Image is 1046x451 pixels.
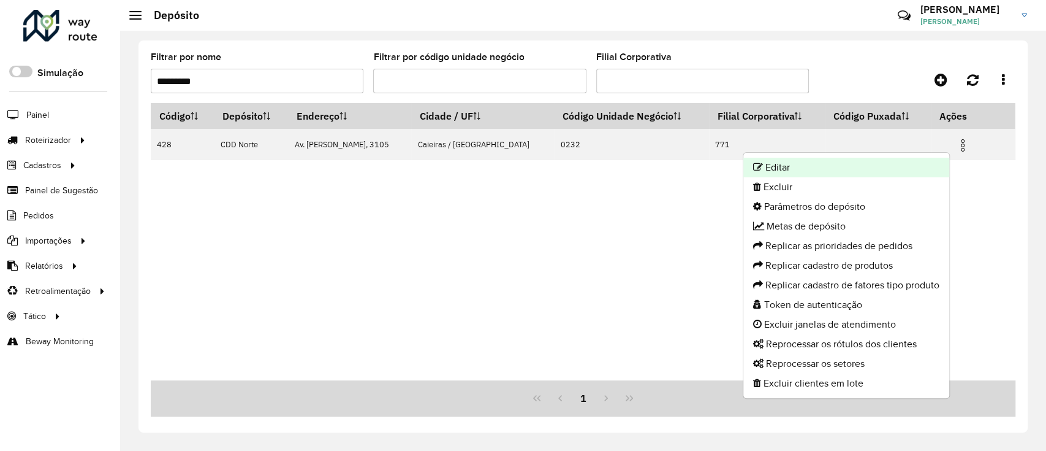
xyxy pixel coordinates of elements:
[743,276,949,295] li: Replicar cadastro de fatores tipo produto
[554,129,709,160] td: 0232
[743,334,949,354] li: Reprocessar os rótulos dos clientes
[554,103,709,129] th: Código Unidade Negócio
[26,109,49,121] span: Painel
[151,50,221,64] label: Filtrar por nome
[25,184,98,197] span: Painel de Sugestão
[743,217,949,236] li: Metas de depósito
[709,129,825,160] td: 771
[151,129,214,160] td: 428
[709,103,825,129] th: Filial Corporativa
[26,335,94,348] span: Beway Monitoring
[214,103,289,129] th: Depósito
[25,134,71,147] span: Roteirizador
[825,103,930,129] th: Código Puxada
[891,2,917,29] a: Contato Rápido
[743,158,949,177] li: Editar
[411,103,554,129] th: Cidade / UF
[151,103,214,129] th: Código
[743,374,949,393] li: Excluir clientes em lote
[23,209,54,222] span: Pedidos
[743,236,949,256] li: Replicar as prioridades de pedidos
[743,295,949,315] li: Token de autenticação
[289,103,412,129] th: Endereço
[920,16,1012,27] span: [PERSON_NAME]
[743,197,949,217] li: Parâmetros do depósito
[25,260,63,272] span: Relatórios
[596,50,672,64] label: Filial Corporativa
[743,315,949,334] li: Excluir janelas de atendimento
[214,129,289,160] td: CDD Norte
[142,9,199,22] h2: Depósito
[23,159,61,172] span: Cadastros
[373,50,524,64] label: Filtrar por código unidade negócio
[289,129,412,160] td: Av. [PERSON_NAME], 3105
[411,129,554,160] td: Caieiras / [GEOGRAPHIC_DATA]
[743,177,949,197] li: Excluir
[920,4,1012,15] h3: [PERSON_NAME]
[743,354,949,374] li: Reprocessar os setores
[572,387,595,410] button: 1
[25,285,91,298] span: Retroalimentação
[743,256,949,276] li: Replicar cadastro de produtos
[931,103,1004,129] th: Ações
[37,66,83,80] label: Simulação
[23,310,46,323] span: Tático
[25,234,72,247] span: Importações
